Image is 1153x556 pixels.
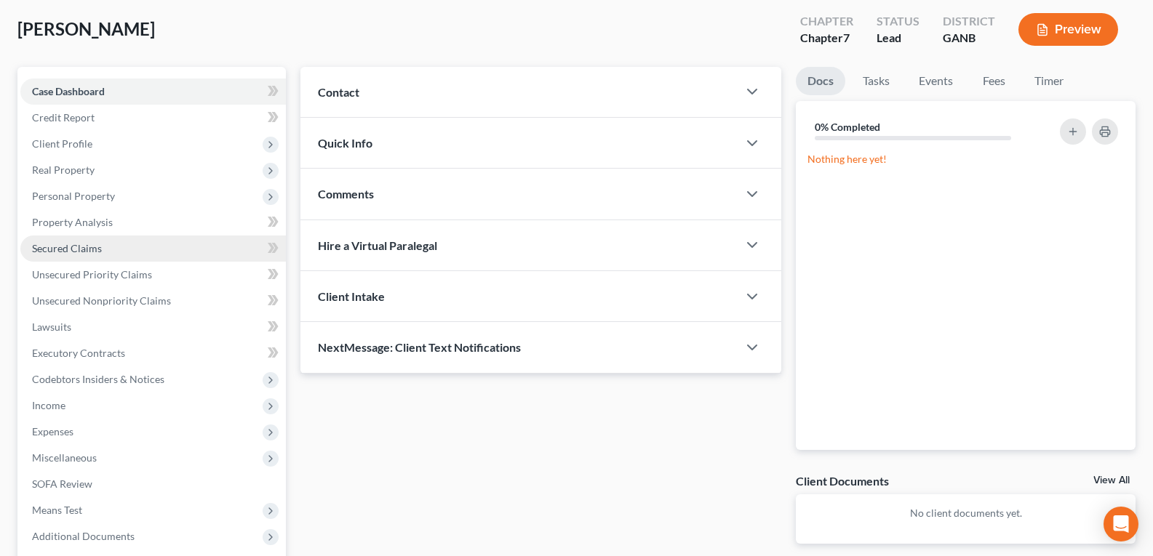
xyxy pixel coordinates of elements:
[1093,475,1130,486] a: View All
[32,425,73,438] span: Expenses
[32,294,171,307] span: Unsecured Nonpriority Claims
[32,347,125,359] span: Executory Contracts
[32,111,95,124] span: Credit Report
[318,187,374,201] span: Comments
[32,137,92,150] span: Client Profile
[32,399,65,411] span: Income
[32,373,164,385] span: Codebtors Insiders & Notices
[32,478,92,490] span: SOFA Review
[796,67,845,95] a: Docs
[800,30,853,47] div: Chapter
[318,238,437,252] span: Hire a Virtual Paralegal
[17,18,155,39] span: [PERSON_NAME]
[877,30,919,47] div: Lead
[20,235,286,262] a: Secured Claims
[32,190,115,202] span: Personal Property
[32,242,102,254] span: Secured Claims
[32,216,113,228] span: Property Analysis
[970,67,1017,95] a: Fees
[20,288,286,314] a: Unsecured Nonpriority Claims
[20,314,286,340] a: Lawsuits
[32,268,152,281] span: Unsecured Priority Claims
[796,473,889,488] div: Client Documents
[1023,67,1075,95] a: Timer
[843,31,850,44] span: 7
[318,289,385,303] span: Client Intake
[943,13,995,30] div: District
[943,30,995,47] div: GANB
[807,506,1124,520] p: No client documents yet.
[318,136,372,150] span: Quick Info
[877,13,919,30] div: Status
[20,340,286,366] a: Executory Contracts
[851,67,901,95] a: Tasks
[32,85,105,97] span: Case Dashboard
[32,451,97,464] span: Miscellaneous
[815,121,880,133] strong: 0% Completed
[800,13,853,30] div: Chapter
[32,530,135,542] span: Additional Documents
[20,105,286,131] a: Credit Report
[907,67,965,95] a: Events
[32,321,71,333] span: Lawsuits
[20,78,286,105] a: Case Dashboard
[20,262,286,288] a: Unsecured Priority Claims
[1018,13,1118,46] button: Preview
[318,85,359,99] span: Contact
[807,152,1124,166] p: Nothing here yet!
[32,504,82,516] span: Means Test
[20,471,286,497] a: SOFA Review
[20,209,286,235] a: Property Analysis
[318,340,521,354] span: NextMessage: Client Text Notifications
[1104,507,1138,541] div: Open Intercom Messenger
[32,164,95,176] span: Real Property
